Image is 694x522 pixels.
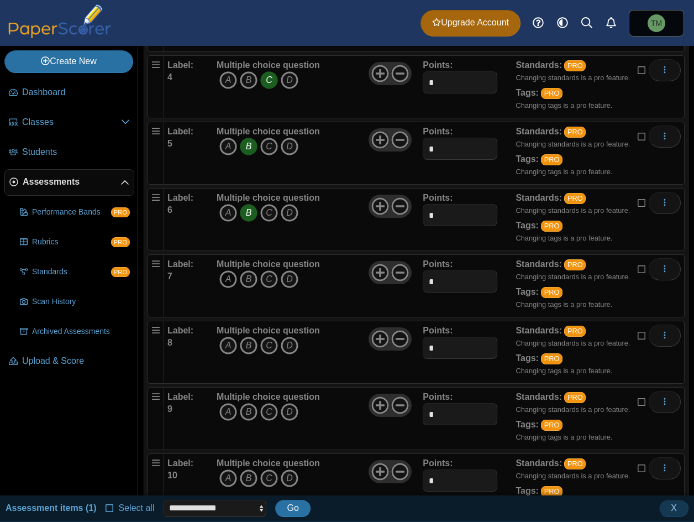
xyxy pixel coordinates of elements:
i: A [219,138,237,155]
i: A [219,204,237,222]
small: Changing standards is a pro feature. [516,472,630,480]
b: Points: [423,259,453,269]
span: PRO [111,207,130,217]
i: B [240,469,257,487]
i: A [219,71,237,89]
b: Points: [423,127,453,136]
li: Assessment items (1) [6,502,97,514]
small: Changing standards is a pro feature. [516,206,630,215]
b: Points: [423,392,453,401]
i: C [260,204,278,222]
i: A [219,270,237,288]
a: Scan History [15,289,134,315]
span: Go [287,503,298,513]
b: Tags: [516,88,538,97]
b: Label: [167,326,193,335]
b: 8 [167,338,172,347]
a: Dashboard [4,80,134,106]
i: C [260,403,278,421]
button: More options [649,258,681,280]
a: PRO [564,127,586,138]
i: A [219,469,237,487]
b: Points: [423,60,453,70]
button: More options [649,325,681,347]
a: Alerts [599,11,623,35]
i: D [281,403,298,421]
b: Standards: [516,60,562,70]
a: Standards PRO [15,259,134,285]
b: Multiple choice question [217,259,320,269]
a: Classes [4,109,134,136]
i: A [219,337,237,354]
a: Assessments [4,169,134,196]
b: Multiple choice question [217,392,320,401]
small: Changing standards is a pro feature. [516,339,630,347]
b: 6 [167,205,172,215]
small: Changing tags is a pro feature. [516,101,612,109]
b: Multiple choice question [217,127,320,136]
span: PRO [111,237,130,247]
div: Drag handle [148,254,164,317]
button: Go [275,500,310,516]
small: Changing tags is a pro feature. [516,168,612,176]
i: C [260,71,278,89]
span: Assessments [23,176,120,188]
b: Tags: [516,353,538,363]
i: C [260,337,278,354]
b: 10 [167,471,177,480]
div: Drag handle [148,55,164,118]
b: Label: [167,60,193,70]
b: Standards: [516,193,562,202]
b: Standards: [516,127,562,136]
a: PRO [564,392,586,403]
span: Classes [22,116,121,128]
b: 7 [167,272,172,281]
a: PRO [541,420,562,431]
a: Create New [4,50,133,72]
span: X [671,503,677,513]
i: C [260,270,278,288]
div: Drag handle [148,387,164,450]
a: PRO [541,353,562,364]
span: Rubrics [32,237,111,248]
a: Archived Assessments [15,319,134,345]
div: Drag handle [148,321,164,384]
div: Drag handle [148,122,164,185]
b: Standards: [516,392,562,401]
b: Points: [423,193,453,202]
button: More options [649,457,681,479]
b: Tags: [516,486,538,495]
b: Label: [167,458,193,468]
small: Changing standards is a pro feature. [516,74,630,82]
b: Multiple choice question [217,193,320,202]
a: PaperScorer [4,30,115,40]
b: Tags: [516,287,538,296]
a: PRO [541,287,562,298]
b: Label: [167,259,193,269]
i: B [240,204,257,222]
button: More options [649,126,681,148]
small: Changing tags is a pro feature. [516,234,612,242]
a: Upload & Score [4,348,134,375]
small: Changing tags is a pro feature. [516,367,612,375]
b: Standards: [516,326,562,335]
a: Performance Bands PRO [15,199,134,226]
a: Upgrade Account [420,10,520,36]
b: Points: [423,458,453,468]
span: Tyrone Philippe Mauricio [651,19,662,27]
span: Performance Bands [32,207,111,218]
b: 5 [167,139,172,148]
i: B [240,403,257,421]
span: Students [22,146,130,158]
i: B [240,337,257,354]
a: PRO [564,259,586,270]
a: Students [4,139,134,166]
span: Tyrone Philippe Mauricio [648,14,665,32]
i: D [281,270,298,288]
i: D [281,469,298,487]
b: Label: [167,193,193,202]
a: PRO [564,60,586,71]
span: Upload & Score [22,355,130,367]
i: B [240,71,257,89]
i: D [281,138,298,155]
